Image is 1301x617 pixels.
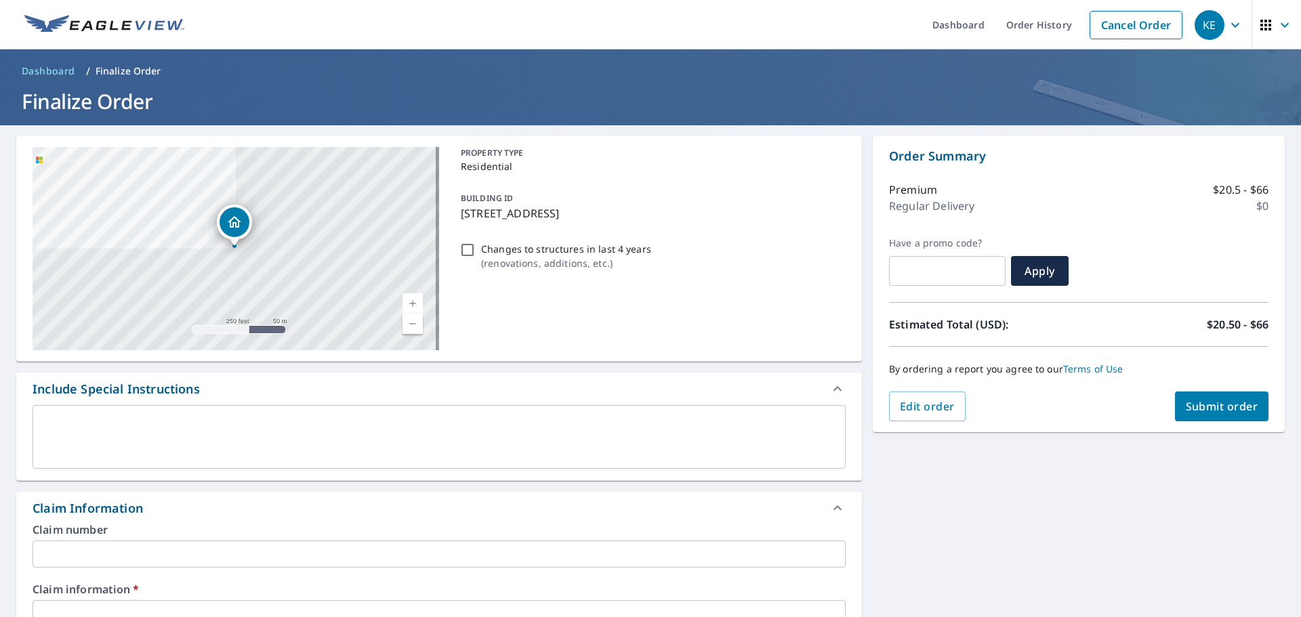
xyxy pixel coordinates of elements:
[1011,256,1069,286] button: Apply
[402,314,423,334] a: Current Level 17, Zoom Out
[461,192,513,204] p: BUILDING ID
[16,60,81,82] a: Dashboard
[217,205,252,247] div: Dropped pin, building 1, Residential property, 704 Willow Pointe North Dr Plainfield, IN 46168
[16,492,862,524] div: Claim Information
[402,293,423,314] a: Current Level 17, Zoom In
[1090,11,1182,39] a: Cancel Order
[1213,182,1268,198] p: $20.5 - $66
[1207,316,1268,333] p: $20.50 - $66
[481,256,651,270] p: ( renovations, additions, etc. )
[889,391,966,421] button: Edit order
[889,182,937,198] p: Premium
[889,147,1268,165] p: Order Summary
[461,205,840,221] p: [STREET_ADDRESS]
[1063,362,1123,375] a: Terms of Use
[33,499,143,517] div: Claim Information
[22,64,75,78] span: Dashboard
[1195,10,1224,40] div: KE
[16,373,862,405] div: Include Special Instructions
[900,399,955,414] span: Edit order
[33,524,846,535] label: Claim number
[1175,391,1269,421] button: Submit order
[33,584,846,595] label: Claim information
[461,159,840,173] p: Residential
[461,147,840,159] p: PROPERTY TYPE
[889,198,974,214] p: Regular Delivery
[889,316,1079,333] p: Estimated Total (USD):
[1022,263,1058,278] span: Apply
[16,87,1285,115] h1: Finalize Order
[33,380,200,398] div: Include Special Instructions
[96,64,161,78] p: Finalize Order
[889,237,1006,249] label: Have a promo code?
[24,15,184,35] img: EV Logo
[889,363,1268,375] p: By ordering a report you agree to our
[481,242,651,256] p: Changes to structures in last 4 years
[1186,399,1258,414] span: Submit order
[1256,198,1268,214] p: $0
[86,63,90,79] li: /
[16,60,1285,82] nav: breadcrumb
